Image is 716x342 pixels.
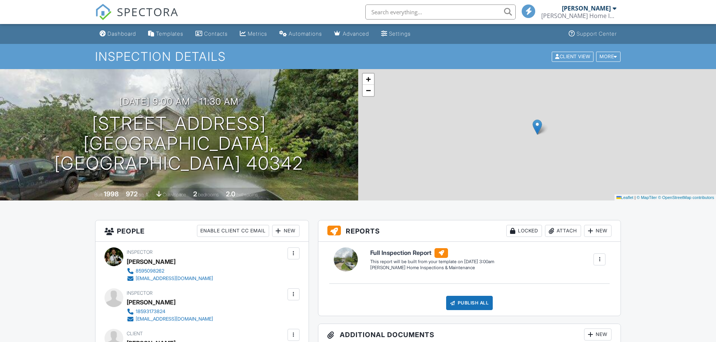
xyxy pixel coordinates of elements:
[272,225,300,237] div: New
[136,309,165,315] div: 18593173824
[545,225,581,237] div: Attach
[616,195,633,200] a: Leaflet
[136,316,213,322] div: [EMAIL_ADDRESS][DOMAIN_NAME]
[127,275,213,282] a: [EMAIL_ADDRESS][DOMAIN_NAME]
[248,30,267,37] div: Metrics
[192,27,231,41] a: Contacts
[97,27,139,41] a: Dashboard
[193,190,197,198] div: 2
[95,50,621,63] h1: Inspection Details
[12,114,346,173] h1: [STREET_ADDRESS] [GEOGRAPHIC_DATA], [GEOGRAPHIC_DATA] 40342
[370,248,494,258] h6: Full Inspection Report
[533,119,542,135] img: Marker
[634,195,636,200] span: |
[365,5,516,20] input: Search everything...
[658,195,714,200] a: © OpenStreetMap contributors
[104,190,119,198] div: 1998
[120,96,239,107] h3: [DATE] 9:00 am - 11:30 am
[95,10,179,26] a: SPECTORA
[145,27,186,41] a: Templates
[584,225,612,237] div: New
[577,30,617,37] div: Support Center
[156,30,183,37] div: Templates
[95,220,309,242] h3: People
[204,30,228,37] div: Contacts
[127,308,213,315] a: 18593173824
[584,328,612,340] div: New
[127,315,213,323] a: [EMAIL_ADDRESS][DOMAIN_NAME]
[94,192,103,197] span: Built
[198,192,219,197] span: bedrooms
[637,195,657,200] a: © MapTiler
[126,190,138,198] div: 972
[552,51,593,62] div: Client View
[136,276,213,282] div: [EMAIL_ADDRESS][DOMAIN_NAME]
[363,74,374,85] a: Zoom in
[237,27,270,41] a: Metrics
[366,86,371,95] span: −
[276,27,325,41] a: Automations (Basic)
[566,27,620,41] a: Support Center
[127,267,213,275] a: 8595098262
[596,51,621,62] div: More
[127,331,143,336] span: Client
[541,12,616,20] div: Harrison Home Inspection & Maintenance
[289,30,322,37] div: Automations
[127,290,153,296] span: Inspector
[562,5,611,12] div: [PERSON_NAME]
[343,30,369,37] div: Advanced
[139,192,149,197] span: sq. ft.
[446,296,493,310] div: Publish All
[107,30,136,37] div: Dashboard
[127,249,153,255] span: Inspector
[197,225,269,237] div: Enable Client CC Email
[318,220,621,242] h3: Reports
[370,265,494,271] div: [PERSON_NAME] Home Inspections & Maintenance
[370,259,494,265] div: This report will be built from your template on [DATE] 3:00am
[117,4,179,20] span: SPECTORA
[136,268,164,274] div: 8595098262
[506,225,542,237] div: Locked
[127,297,176,308] div: [PERSON_NAME]
[389,30,411,37] div: Settings
[551,53,595,59] a: Client View
[95,4,112,20] img: The Best Home Inspection Software - Spectora
[127,256,176,267] div: [PERSON_NAME]
[236,192,258,197] span: bathrooms
[226,190,235,198] div: 2.0
[378,27,414,41] a: Settings
[366,74,371,84] span: +
[363,85,374,96] a: Zoom out
[331,27,372,41] a: Advanced
[163,192,186,197] span: crawlspace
